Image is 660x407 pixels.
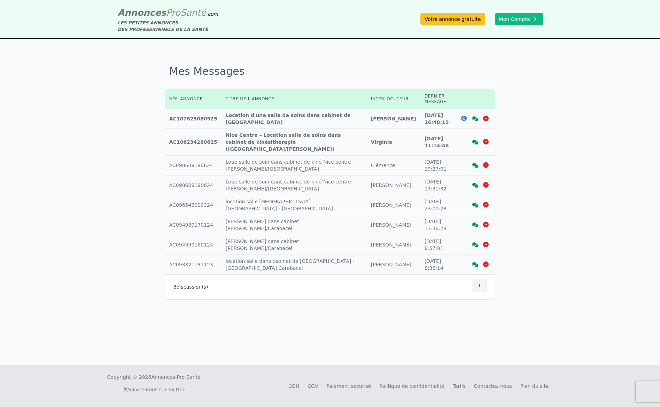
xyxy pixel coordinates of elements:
[420,109,456,129] td: [DATE] 16:48:15
[165,215,222,235] td: AC094989170124
[420,215,456,235] td: [DATE] 13:36:28
[165,195,222,215] td: AC096546090324
[165,129,222,156] td: AC106234260625
[472,183,479,188] i: Voir la discussion
[472,279,487,292] nav: Pagination
[420,175,456,195] td: [DATE] 13:31:32
[495,13,543,25] button: Mon Compte
[308,383,318,389] a: CGV
[222,129,367,156] td: Nice Centre – Location salle de soins dans cabinet de kinésithérapie ([GEOGRAPHIC_DATA]/[PERSON_N...
[222,89,367,109] th: Titre de l'annonce
[420,13,485,25] a: Votre annonce gratuite
[483,222,489,227] i: Supprimer la discussion
[326,383,371,389] a: Paiement sécurisé
[367,156,420,175] td: Clémence
[206,11,218,17] span: .com
[165,235,222,255] td: AC094990160124
[420,129,456,156] td: [DATE] 11:14:48
[483,116,489,121] i: Supprimer la discussion
[367,215,420,235] td: [PERSON_NAME]
[367,175,420,195] td: [PERSON_NAME]
[483,242,489,247] i: Supprimer la discussion
[420,235,456,255] td: [DATE] 8:57:01
[420,195,456,215] td: [DATE] 23:00:28
[367,109,420,129] td: [PERSON_NAME]
[483,261,489,267] i: Supprimer la discussion
[118,7,218,18] a: AnnoncesProSanté.com
[472,203,479,208] i: Voir la discussion
[222,156,367,175] td: Loue salle de soin dans cabinet de kiné Nice centre [PERSON_NAME]/[GEOGRAPHIC_DATA]
[420,89,456,109] th: Dernier message
[222,195,367,215] td: location salle [GEOGRAPHIC_DATA] [GEOGRAPHIC_DATA] - [GEOGRAPHIC_DATA]
[472,262,479,267] i: Voir la discussion
[472,222,479,227] i: Voir la discussion
[474,383,512,389] a: Contactez-nous
[166,7,180,18] span: Pro
[165,61,495,82] h1: Mes Messages
[118,7,166,18] span: Annonces
[107,374,201,381] div: Copyright © 2025
[379,383,444,389] a: Politique de confidentialité
[472,140,479,144] i: Voir la discussion
[472,242,479,247] i: Voir la discussion
[478,282,481,289] span: 1
[222,109,367,129] td: Location d'une salle de soins dans cabinet de [GEOGRAPHIC_DATA]
[420,255,456,275] td: [DATE] 8:36:14
[472,116,479,121] i: Voir la discussion
[367,129,420,156] td: Virginie
[483,202,489,208] i: Supprimer la discussion
[367,235,420,255] td: [PERSON_NAME]
[483,162,489,168] i: Supprimer la discussion
[367,255,420,275] td: [PERSON_NAME]
[367,89,420,109] th: Interlocuteur
[222,255,367,275] td: location salle dans cabinet de [GEOGRAPHIC_DATA] - [GEOGRAPHIC_DATA] Carabacel
[151,374,200,381] a: Annonces-Pro-Santé
[222,235,367,255] td: [PERSON_NAME] dans cabinet [PERSON_NAME]/Carabacel
[472,163,479,168] i: Voir la discussion
[420,156,456,175] td: [DATE] 19:27:01
[173,283,208,290] p: discussion(s)
[165,175,222,195] td: AC098609190624
[165,255,222,275] td: AC093321181123
[123,387,185,392] a: Suivez-nous sur Twitter
[483,182,489,188] i: Supprimer la discussion
[453,383,466,389] a: Tarifs
[118,19,218,33] div: LES PETITES ANNONCES DES PROFESSIONNELS DE LA SANTÉ
[165,109,222,129] td: AC107625080925
[367,195,420,215] td: [PERSON_NAME]
[165,89,222,109] th: Réf. annonce.
[180,7,206,18] span: Santé
[165,156,222,175] td: AC098609190624
[483,139,489,144] i: Supprimer la discussion
[173,284,177,290] span: 8
[288,383,299,389] a: CGU
[520,383,549,389] a: Plan du site
[461,116,467,121] i: Voir l'annonce
[222,215,367,235] td: [PERSON_NAME] dans cabinet [PERSON_NAME]/Carabacel
[222,175,367,195] td: Loue salle de soin dans cabinet de kiné Nice centre [PERSON_NAME]/[GEOGRAPHIC_DATA]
